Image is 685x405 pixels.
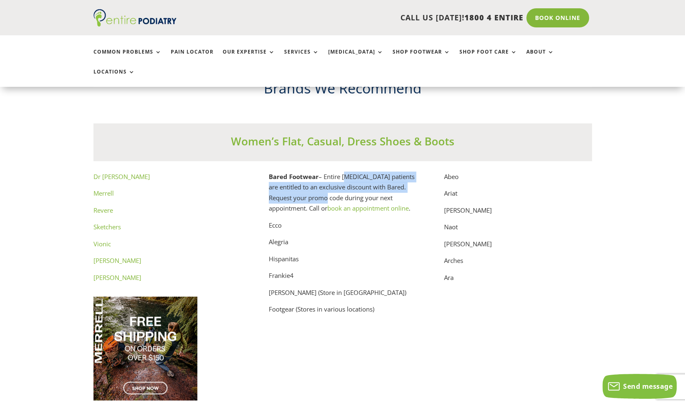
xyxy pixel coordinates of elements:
p: [PERSON_NAME] [444,239,592,256]
h3: Women’s Flat, Casual, Dress Shoes & Boots [93,134,592,153]
a: [MEDICAL_DATA] [328,49,383,67]
a: Merrell [93,189,114,197]
p: CALL US [DATE]! [209,12,523,23]
p: Ara [444,272,592,283]
p: [PERSON_NAME] (Store in [GEOGRAPHIC_DATA]) [269,287,417,304]
a: Services [284,49,319,67]
p: Naot [444,222,592,239]
a: Dr [PERSON_NAME] [93,172,150,181]
p: Ariat [444,188,592,205]
span: 1800 4 ENTIRE [464,12,523,22]
a: Common Problems [93,49,162,67]
p: [PERSON_NAME] [444,205,592,222]
img: logo (1) [93,9,177,27]
a: Shop Foot Care [459,49,517,67]
a: book an appointment online [327,204,409,212]
strong: Bared Footwear [269,172,319,181]
a: Sketchers [93,223,121,231]
a: Locations [93,69,135,87]
a: Vionic [93,240,111,248]
a: Shop Footwear [393,49,450,67]
p: Frankie4 [269,270,417,287]
p: Alegria [269,237,417,254]
p: Footgear (Stores in various locations) [269,304,417,315]
p: Hispanitas [269,254,417,271]
a: Entire Podiatry [93,20,177,28]
h2: Brands We Recommend [93,79,592,103]
button: Send message [602,374,677,399]
a: Our Expertise [223,49,275,67]
p: Arches [444,255,592,272]
p: – Entire [MEDICAL_DATA] patients are entitled to an exclusive discount with Bared. Request your p... [269,172,417,220]
a: [PERSON_NAME] [93,273,141,282]
a: About [526,49,554,67]
span: Send message [623,382,673,391]
a: [PERSON_NAME] [93,256,141,265]
p: Abeo [444,172,592,189]
p: Ecco [269,220,417,237]
a: Revere [93,206,113,214]
a: Book Online [526,8,589,27]
a: Pain Locator [171,49,214,67]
